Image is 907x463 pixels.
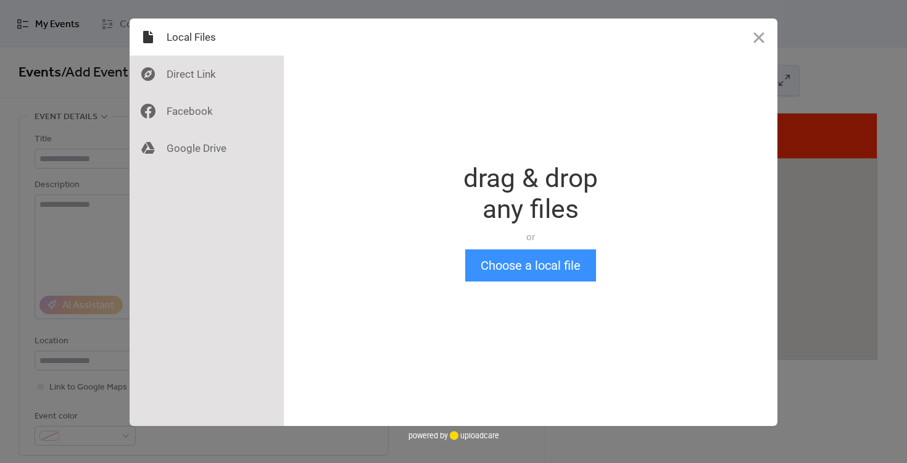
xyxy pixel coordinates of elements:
div: powered by [408,426,499,444]
div: Google Drive [130,130,284,167]
div: Direct Link [130,56,284,93]
div: Local Files [130,19,284,56]
div: drag & drop any files [463,163,598,225]
div: or [463,231,598,243]
div: Facebook [130,93,284,130]
button: Close [740,19,777,56]
a: uploadcare [448,431,499,440]
button: Choose a local file [465,249,596,282]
